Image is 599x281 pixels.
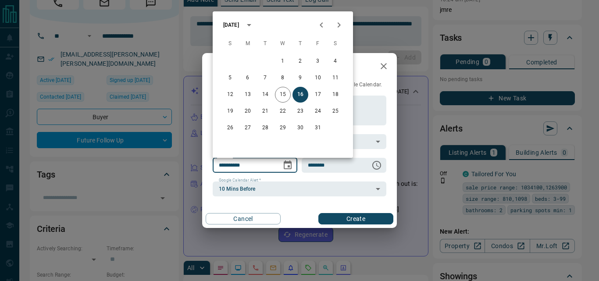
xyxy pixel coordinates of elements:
[219,154,230,160] label: Date
[275,120,291,136] button: 29
[202,53,261,81] h2: New Task
[275,87,291,103] button: 15
[222,35,238,53] span: Sunday
[222,103,238,119] button: 19
[213,181,386,196] div: 10 Mins Before
[240,35,256,53] span: Monday
[275,53,291,69] button: 1
[368,157,385,174] button: Choose time, selected time is 6:00 AM
[308,154,319,160] label: Time
[219,178,261,183] label: Google Calendar Alert
[310,70,326,86] button: 10
[240,70,256,86] button: 6
[328,103,343,119] button: 25
[310,120,326,136] button: 31
[257,120,273,136] button: 28
[257,87,273,103] button: 14
[328,87,343,103] button: 18
[206,213,281,224] button: Cancel
[292,35,308,53] span: Thursday
[292,120,308,136] button: 30
[328,70,343,86] button: 11
[330,16,348,34] button: Next month
[310,87,326,103] button: 17
[240,103,256,119] button: 20
[275,103,291,119] button: 22
[240,120,256,136] button: 27
[292,87,308,103] button: 16
[275,70,291,86] button: 8
[292,70,308,86] button: 9
[257,70,273,86] button: 7
[240,87,256,103] button: 13
[279,157,296,174] button: Choose date, selected date is Oct 16, 2025
[292,103,308,119] button: 23
[313,16,330,34] button: Previous month
[257,35,273,53] span: Tuesday
[222,70,238,86] button: 5
[310,53,326,69] button: 3
[318,213,393,224] button: Create
[242,18,257,32] button: calendar view is open, switch to year view
[310,35,326,53] span: Friday
[222,87,238,103] button: 12
[310,103,326,119] button: 24
[328,53,343,69] button: 4
[328,35,343,53] span: Saturday
[292,53,308,69] button: 2
[275,35,291,53] span: Wednesday
[223,21,239,29] div: [DATE]
[257,103,273,119] button: 21
[222,120,238,136] button: 26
